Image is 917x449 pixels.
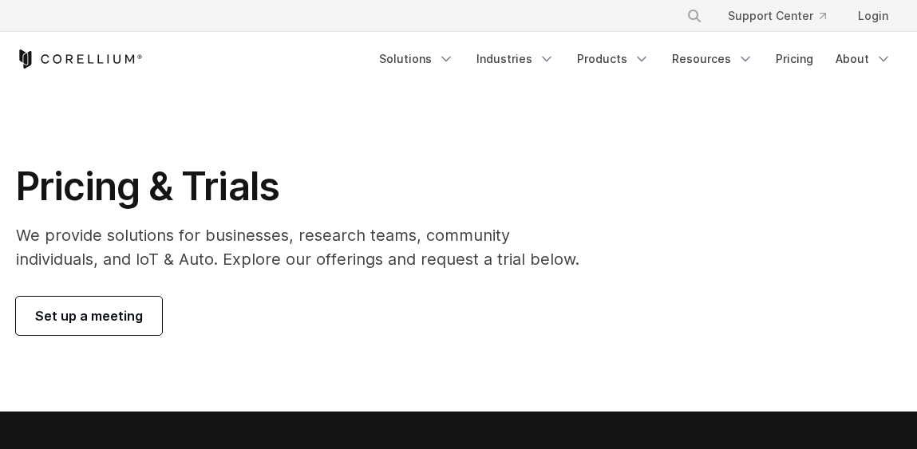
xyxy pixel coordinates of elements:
a: Resources [662,45,763,73]
a: Solutions [370,45,464,73]
div: Navigation Menu [370,45,901,73]
a: Corellium Home [16,49,143,69]
a: Pricing [766,45,823,73]
h1: Pricing & Trials [16,163,595,211]
a: Industries [467,45,564,73]
a: Login [845,2,901,30]
a: About [826,45,901,73]
p: We provide solutions for businesses, research teams, community individuals, and IoT & Auto. Explo... [16,223,595,271]
a: Products [567,45,659,73]
div: Navigation Menu [667,2,901,30]
span: Set up a meeting [35,306,143,325]
a: Set up a meeting [16,297,162,335]
a: Support Center [715,2,839,30]
button: Search [680,2,709,30]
